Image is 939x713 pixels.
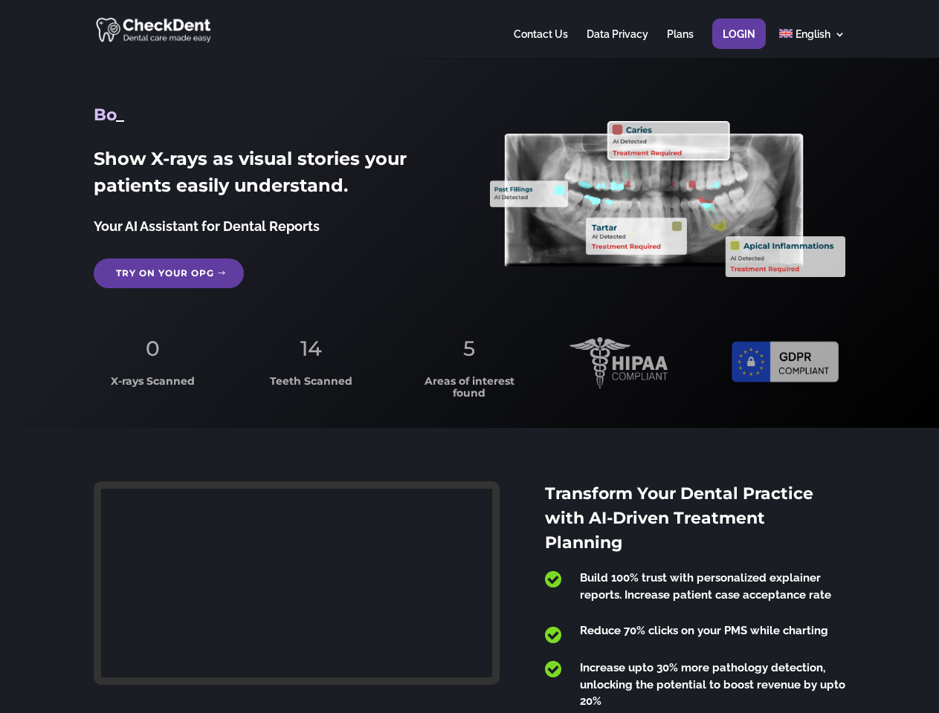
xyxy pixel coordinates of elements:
span: _ [116,105,124,125]
a: Data Privacy [587,29,648,58]
span:  [545,660,561,679]
img: X_Ray_annotated [490,121,845,277]
span:  [545,625,561,645]
span: 0 [146,336,160,361]
span: Transform Your Dental Practice with AI-Driven Treatment Planning [545,484,813,553]
span: Bo [94,105,116,125]
span: 5 [463,336,475,361]
a: English [779,29,845,58]
a: Login [723,29,755,58]
a: Plans [667,29,694,58]
img: CheckDent AI [96,15,213,44]
span: Reduce 70% clicks on your PMS while charting [580,624,828,637]
span: Increase upto 30% more pathology detection, unlocking the potential to boost revenue by upto 20% [580,661,845,708]
span: Your AI Assistant for Dental Reports [94,218,320,234]
h3: Areas of interest found [411,376,529,406]
span: English [796,28,830,40]
span:  [545,570,561,589]
a: Try on your OPG [94,258,244,288]
h2: Show X-rays as visual stories your patients easily understand. [94,146,448,206]
span: 14 [300,336,322,361]
a: Contact Us [514,29,568,58]
span: Build 100% trust with personalized explainer reports. Increase patient case acceptance rate [580,571,831,602]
